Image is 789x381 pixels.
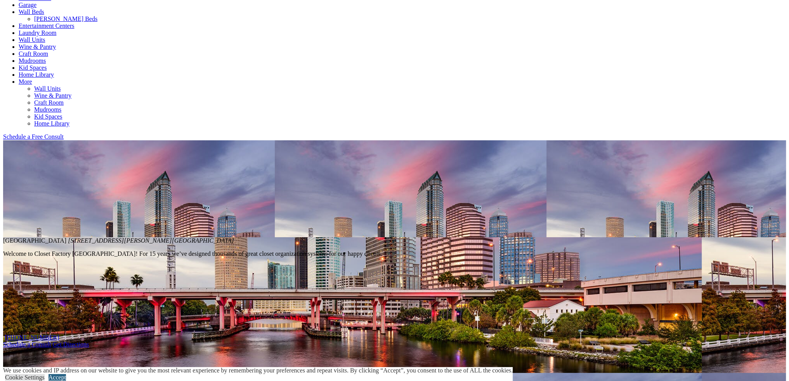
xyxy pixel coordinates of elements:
[19,78,32,85] a: More menu text will display only on big screen
[34,113,62,120] a: Kid Spaces
[19,43,56,50] a: Wine & Pantry
[34,92,71,99] a: Wine & Pantry
[49,374,66,381] a: Accept
[68,237,234,244] em: [STREET_ADDRESS][PERSON_NAME]
[5,334,59,341] a: [PHONE_NUMBER]
[34,99,64,106] a: Craft Room
[19,64,47,71] a: Kid Spaces
[19,71,54,78] a: Home Library
[5,374,45,381] a: Cookie Settings
[172,237,234,244] span: [GEOGRAPHIC_DATA]
[3,341,51,348] a: Schedule a Consult
[19,36,45,43] a: Wall Units
[53,341,89,348] a: Click Get Directions to get location on google map
[19,50,48,57] a: Craft Room
[19,29,56,36] a: Laundry Room
[34,16,97,22] a: [PERSON_NAME] Beds
[19,9,44,15] a: Wall Beds
[3,367,513,374] div: We use cookies and IP address on our website to give you the most relevant experience by remember...
[34,85,61,92] a: Wall Units
[3,133,64,140] a: Schedule a Free Consult (opens a dropdown menu)
[3,250,786,257] p: Welcome to Closet Factory [GEOGRAPHIC_DATA]! For 15 years we’ve designed thousands of great close...
[19,22,75,29] a: Entertainment Centers
[34,120,69,127] a: Home Library
[3,237,66,244] span: [GEOGRAPHIC_DATA]
[34,106,61,113] a: Mudrooms
[19,57,46,64] a: Mudrooms
[19,2,36,8] a: Garage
